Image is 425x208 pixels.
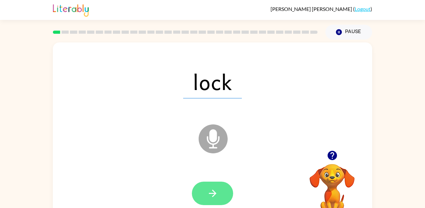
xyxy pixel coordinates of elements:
span: lock [183,65,242,98]
img: Literably [53,3,89,17]
button: Pause [325,25,372,40]
span: [PERSON_NAME] [PERSON_NAME] [271,6,353,12]
div: ( ) [271,6,372,12]
a: Logout [355,6,371,12]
